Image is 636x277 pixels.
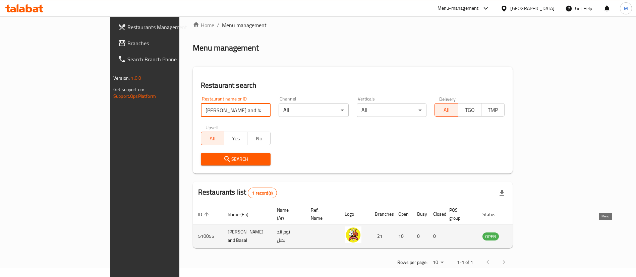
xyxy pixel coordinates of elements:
[247,132,271,145] button: No
[428,204,444,224] th: Closed
[127,55,211,63] span: Search Branch Phone
[457,258,473,267] p: 1-1 of 1
[198,210,211,218] span: ID
[430,258,446,268] div: Rows per page:
[113,92,156,100] a: Support.OpsPlatform
[131,74,141,82] span: 1.0.0
[624,5,628,12] span: M
[204,134,222,143] span: All
[250,134,268,143] span: No
[339,204,369,224] th: Logo
[113,19,216,35] a: Restaurants Management
[369,204,393,224] th: Branches
[357,103,427,117] div: All
[201,80,505,90] h2: Restaurant search
[113,85,144,94] span: Get support on:
[311,206,331,222] span: Ref. Name
[113,74,130,82] span: Version:
[193,21,513,29] nav: breadcrumb
[482,210,504,218] span: Status
[412,204,428,224] th: Busy
[201,103,271,117] input: Search for restaurant name or ID..
[248,188,277,198] div: Total records count
[393,204,412,224] th: Open
[193,43,259,53] h2: Menu management
[510,5,555,12] div: [GEOGRAPHIC_DATA]
[248,190,277,196] span: 1 record(s)
[438,4,479,12] div: Menu-management
[458,103,481,117] button: TGO
[206,125,218,130] label: Upsell
[201,132,224,145] button: All
[222,224,272,248] td: [PERSON_NAME] and Basal
[198,187,277,198] h2: Restaurants list
[113,51,216,67] a: Search Branch Phone
[397,258,427,267] p: Rows per page:
[206,155,266,163] span: Search
[279,103,349,117] div: All
[222,21,267,29] span: Menu management
[224,132,247,145] button: Yes
[393,224,412,248] td: 10
[435,103,458,117] button: All
[369,224,393,248] td: 21
[482,233,499,240] span: OPEN
[412,224,428,248] td: 0
[438,105,455,115] span: All
[201,153,271,165] button: Search
[484,105,502,115] span: TMP
[127,23,211,31] span: Restaurants Management
[227,134,245,143] span: Yes
[217,21,219,29] li: /
[461,105,479,115] span: TGO
[113,35,216,51] a: Branches
[449,206,469,222] span: POS group
[494,185,510,201] div: Export file
[193,204,535,248] table: enhanced table
[439,96,456,101] label: Delivery
[481,103,505,117] button: TMP
[277,206,297,222] span: Name (Ar)
[428,224,444,248] td: 0
[345,226,361,243] img: Tom and Basal
[512,204,535,224] th: Action
[272,224,305,248] td: توم آند بصل
[127,39,211,47] span: Branches
[228,210,257,218] span: Name (En)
